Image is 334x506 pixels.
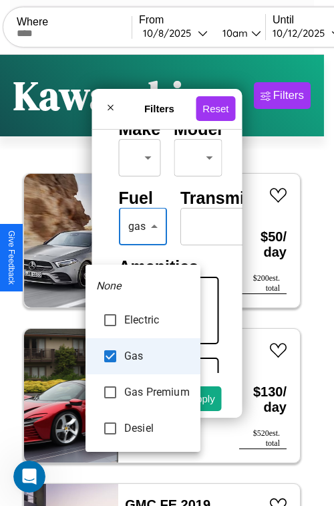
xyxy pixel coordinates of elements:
em: None [96,278,122,294]
div: Give Feedback [7,231,16,285]
span: Electric [124,312,190,328]
span: Desiel [124,420,190,436]
span: Gas Premium [124,384,190,400]
iframe: Intercom live chat [13,461,45,493]
span: Gas [124,348,190,364]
